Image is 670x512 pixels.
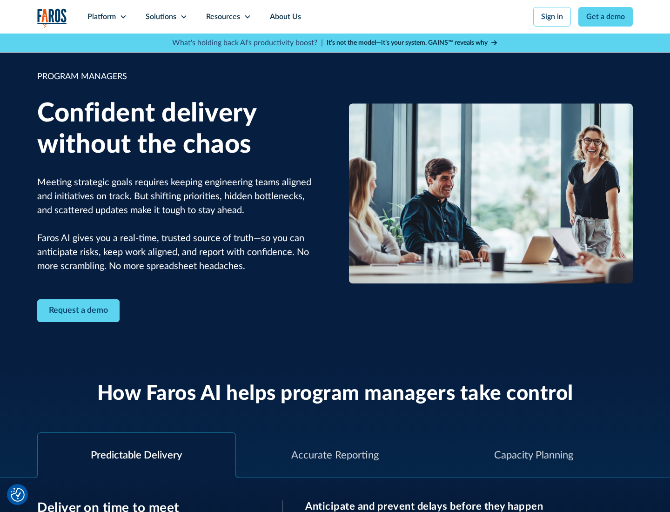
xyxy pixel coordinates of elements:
[578,7,633,27] a: Get a demo
[91,448,182,463] div: Predictable Delivery
[206,11,240,22] div: Resources
[37,299,120,322] a: Contact Modal
[172,37,323,48] p: What's holding back AI's productivity boost? |
[146,11,176,22] div: Solutions
[37,98,321,161] h1: Confident delivery without the chaos
[37,8,67,27] img: Logo of the analytics and reporting company Faros.
[327,38,498,48] a: It’s not the model—it’s your system. GAINS™ reveals why
[327,40,488,46] strong: It’s not the model—it’s your system. GAINS™ reveals why
[97,382,573,406] h2: How Faros AI helps program managers take control
[494,448,573,463] div: Capacity Planning
[37,71,321,83] div: PROGRAM MANAGERS
[87,11,116,22] div: Platform
[291,448,379,463] div: Accurate Reporting
[37,175,321,273] p: Meeting strategic goals requires keeping engineering teams aligned and initiatives on track. But ...
[37,8,67,27] a: home
[11,488,25,502] img: Revisit consent button
[533,7,571,27] a: Sign in
[11,488,25,502] button: Cookie Settings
